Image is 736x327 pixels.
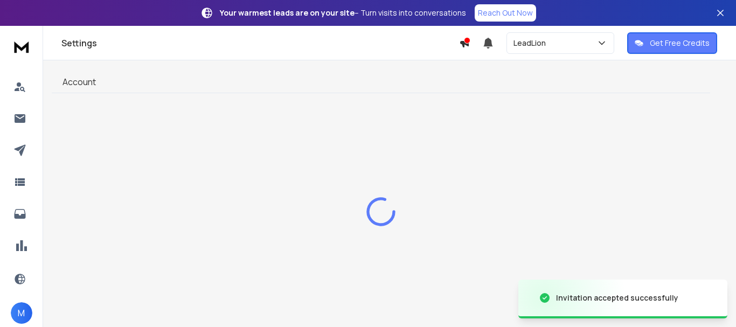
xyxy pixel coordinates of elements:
a: Reach Out Now [475,4,536,22]
p: LeadLion [513,38,550,48]
img: logo [11,37,32,57]
strong: Your warmest leads are on your site [220,8,355,18]
p: Get Free Credits [650,38,710,48]
div: Invitation accepted successfully [556,293,678,303]
h1: Settings [61,37,459,50]
p: Reach Out Now [478,8,533,18]
p: – Turn visits into conversations [220,8,466,18]
button: Get Free Credits [627,32,717,54]
a: Account [52,71,107,93]
button: M [11,302,32,324]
